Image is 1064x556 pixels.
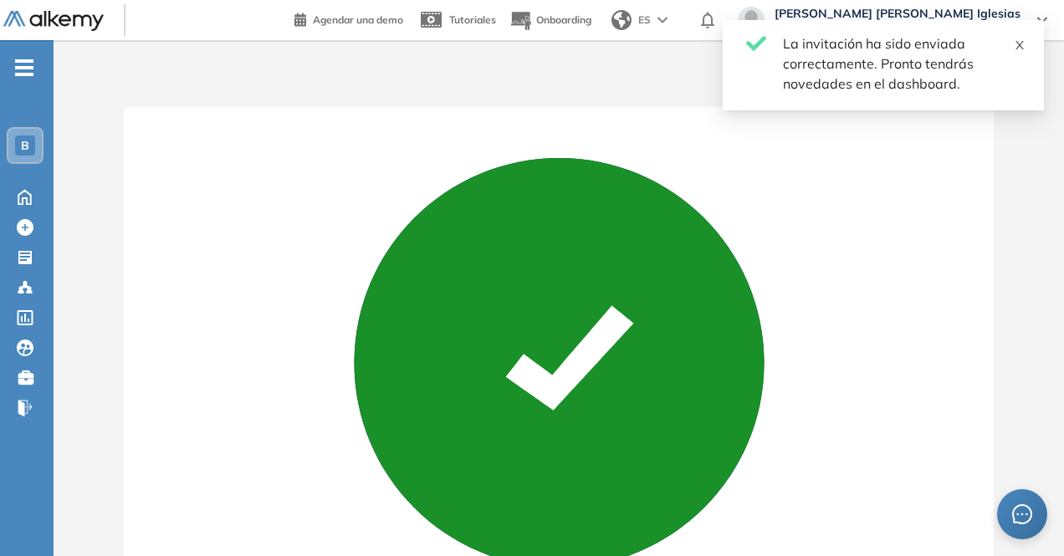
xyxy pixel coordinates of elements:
span: Onboarding [536,13,591,26]
span: message [1012,504,1032,524]
span: Agendar una demo [313,13,403,26]
span: [PERSON_NAME] [PERSON_NAME] Iglesias [775,7,1021,20]
span: close [1014,39,1026,51]
img: arrow [657,17,668,23]
div: La invitación ha sido enviada correctamente. Pronto tendrás novedades en el dashboard. [783,33,1024,94]
span: ES [638,13,651,28]
button: Onboarding [509,3,591,38]
img: Logo [3,11,104,32]
i: - [15,66,33,69]
a: Agendar una demo [294,8,403,28]
span: B [21,139,29,152]
span: Tutoriales [449,13,496,26]
img: world [611,10,632,30]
